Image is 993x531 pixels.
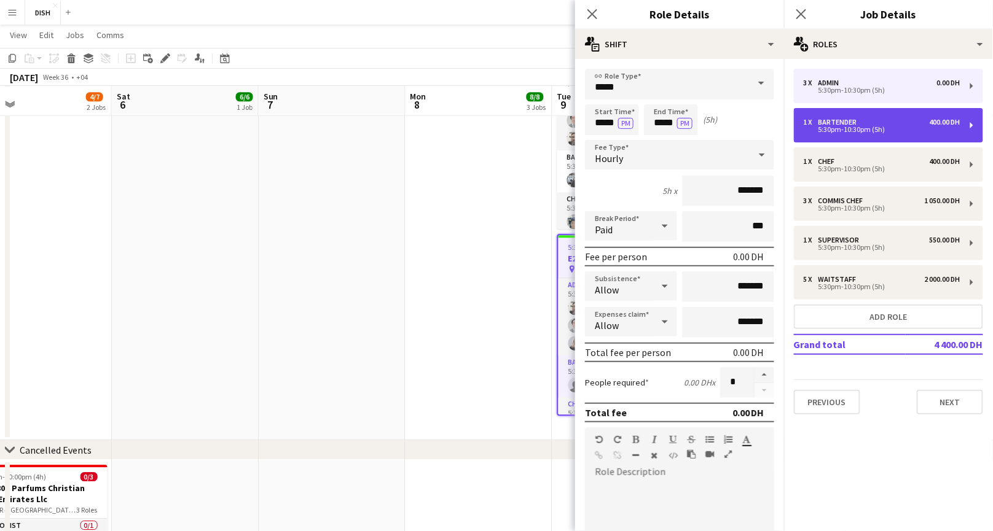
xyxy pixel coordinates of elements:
[632,435,640,444] button: Bold
[804,157,818,166] div: 1 x
[677,118,693,129] button: PM
[557,192,695,234] app-card-role: Chef1/15:30pm-9:30pm (4h)[PERSON_NAME]
[804,284,960,290] div: 5:30pm-10:30pm (5h)
[10,29,27,41] span: View
[804,118,818,126] div: 1 x
[818,275,862,284] div: Waitstaff
[86,92,103,101] span: 4/7
[804,236,818,244] div: 1 x
[794,304,983,329] button: Add role
[804,126,960,133] div: 5:30pm-10:30pm (5h)
[410,91,426,102] span: Mon
[732,406,764,419] div: 0.00 DH
[703,114,717,125] div: (5h)
[34,27,58,43] a: Edit
[906,335,983,354] td: 4 400.00 DH
[10,71,38,83] div: [DATE]
[527,92,544,101] span: 8/8
[650,451,659,460] button: Clear Formatting
[925,196,960,205] div: 1 050.00 DH
[595,223,613,236] span: Paid
[818,236,865,244] div: Supervisor
[559,355,694,397] app-card-role: Bartender1I0/15:30pm-10:30pm (5h)
[66,29,84,41] span: Jobs
[61,27,89,43] a: Jobs
[917,390,983,414] button: Next
[557,234,695,416] app-job-card: 5:30pm-10:30pm (5h)10/14E27845 - Amphora Marketing [GEOGRAPHIC_DATA] [GEOGRAPHIC_DATA]6 RolesAdmi...
[684,377,715,388] div: 0.00 DH x
[818,196,868,205] div: Commis Chef
[527,103,546,112] div: 3 Jobs
[724,449,732,459] button: Fullscreen
[568,242,635,252] span: 5:30pm-10:30pm (5h)
[804,166,960,172] div: 5:30pm-10:30pm (5h)
[557,150,695,192] app-card-role: Bartender1/15:30pm-9:30pm (4h)[PERSON_NAME]
[20,444,92,456] div: Cancelled Events
[595,319,619,331] span: Allow
[559,397,694,443] app-card-role: Chef1/15:30pm-10:30pm (5h)
[669,451,677,460] button: HTML Code
[705,449,714,459] button: Insert video
[559,278,694,355] app-card-role: Admin3/35:30pm-10:30pm (5h)[PERSON_NAME][PERSON_NAME][PERSON_NAME]
[96,29,124,41] span: Comms
[804,87,960,93] div: 5:30pm-10:30pm (5h)
[930,157,960,166] div: 400.00 DH
[804,244,960,250] div: 5:30pm-10:30pm (5h)
[669,435,677,444] button: Underline
[784,6,993,22] h3: Job Details
[92,27,129,43] a: Comms
[595,435,603,444] button: Undo
[925,275,960,284] div: 2 000.00 DH
[25,1,61,25] button: DISH
[930,118,960,126] div: 400.00 DH
[595,284,619,296] span: Allow
[39,29,53,41] span: Edit
[724,435,732,444] button: Ordered List
[117,91,130,102] span: Sat
[618,118,634,129] button: PM
[930,236,960,244] div: 550.00 DH
[595,152,623,165] span: Hourly
[650,435,659,444] button: Italic
[87,103,106,112] div: 2 Jobs
[575,29,784,59] div: Shift
[409,98,426,112] span: 8
[585,406,627,419] div: Total fee
[575,6,784,22] h3: Role Details
[794,390,860,414] button: Previous
[237,103,253,112] div: 1 Job
[804,275,818,284] div: 5 x
[557,91,571,102] span: Tue
[5,27,32,43] a: View
[742,435,751,444] button: Text Color
[115,98,130,112] span: 6
[804,205,960,211] div: 5:30pm-10:30pm (5h)
[585,250,647,263] div: Fee per person
[662,185,677,196] div: 5h x
[937,79,960,87] div: 0.00 DH
[77,505,98,514] span: 3 Roles
[76,72,88,82] div: +04
[80,472,98,481] span: 0/3
[632,451,640,460] button: Horizontal Line
[585,346,671,359] div: Total fee per person
[559,253,694,264] h3: E27845 - Amphora Marketing
[733,250,764,263] div: 0.00 DH
[733,346,764,359] div: 0.00 DH
[236,92,253,101] span: 6/6
[784,29,993,59] div: Roles
[794,335,906,354] td: Grand total
[755,367,774,383] button: Increase
[705,435,714,444] button: Unordered List
[555,98,571,112] span: 9
[557,47,695,229] app-job-card: 5:00pm-9:30pm (4h30m)8/8E28452 - The Purple Chair (Perfume Brand - Dinner) Belverde Art space, [P...
[804,79,818,87] div: 3 x
[41,72,71,82] span: Week 36
[613,435,622,444] button: Redo
[264,91,278,102] span: Sun
[804,196,818,205] div: 3 x
[585,377,649,388] label: People required
[818,157,840,166] div: Chef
